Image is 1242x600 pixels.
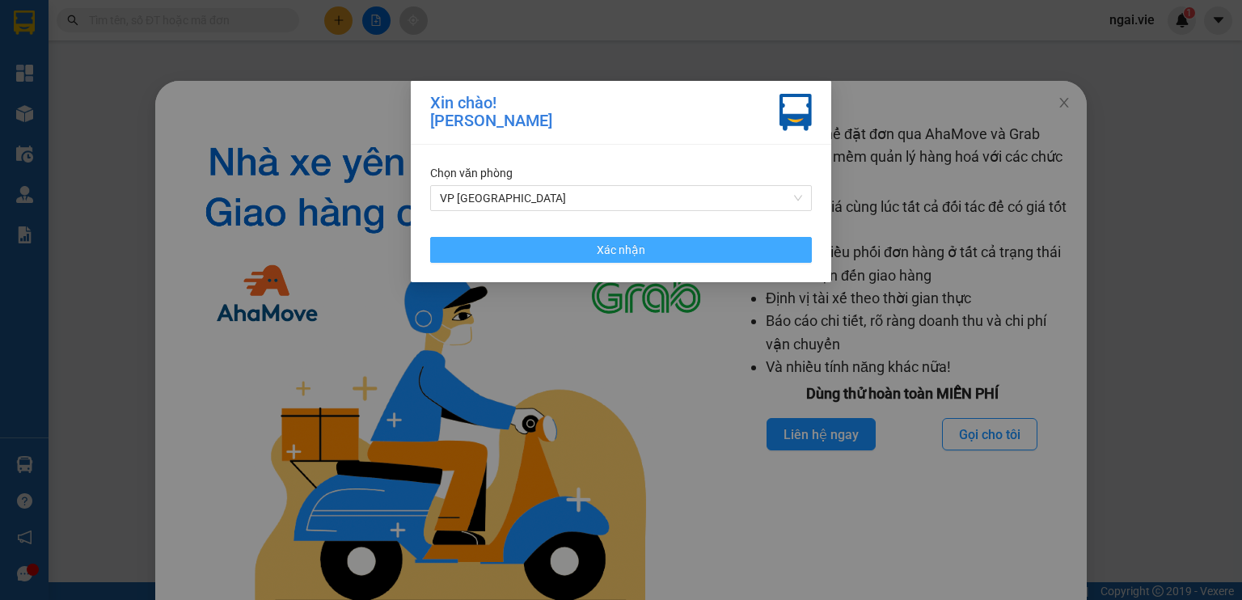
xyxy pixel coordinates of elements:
div: Xin chào! [PERSON_NAME] [430,94,552,131]
span: VP Quận 1 [440,186,802,210]
div: Chọn văn phòng [430,164,812,182]
button: Xác nhận [430,237,812,263]
span: Xác nhận [597,241,645,259]
img: vxr-icon [779,94,812,131]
